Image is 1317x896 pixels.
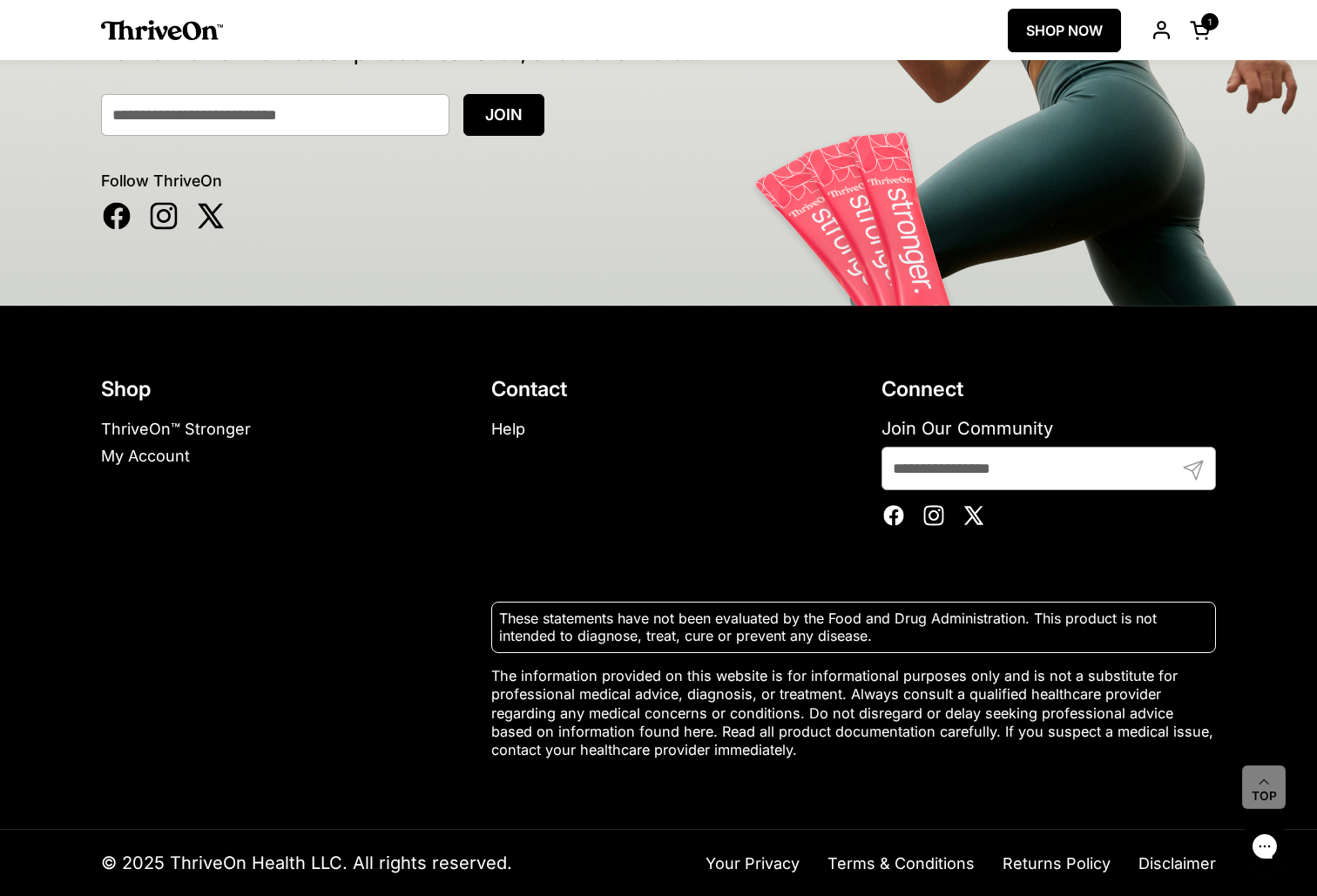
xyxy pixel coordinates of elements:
a: ThriveOn™ Stronger [101,420,251,438]
h2: Connect [881,376,1216,403]
p: These statements have not been evaluated by the Food and Drug Administration. This product is not... [499,610,1208,646]
span: JOIN [485,105,523,124]
label: Join Our Community [881,417,1216,440]
a: Returns Policy [1003,854,1111,872]
a: My Account [101,447,190,465]
span: © 2025 ThriveOn Health LLC. All rights reserved. [101,852,512,874]
input: Enter your email [881,447,1216,490]
a: Help [491,420,525,438]
input: Enter your email address... [101,94,449,137]
a: SHOP NOW [1008,9,1121,52]
div: The information provided on this website is for informational purposes only and is not a substitu... [491,602,1216,759]
button: Submit [1172,447,1216,520]
a: Terms & Conditions [827,854,975,872]
a: Disclaimer [1138,854,1216,872]
span: Top [1252,789,1277,805]
iframe: Gorgias live chat messenger [1230,814,1300,879]
button: Join [463,94,544,137]
h2: Contact [491,376,826,403]
a: Your Privacy [706,854,800,872]
h2: Shop [101,376,436,403]
p: Follow ThriveOn [101,171,1216,191]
